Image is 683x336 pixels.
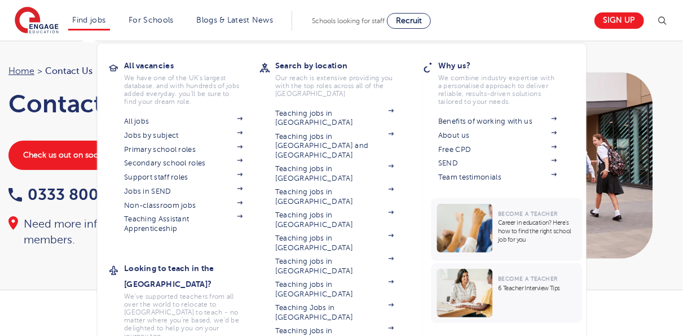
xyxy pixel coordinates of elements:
a: Jobs by subject [124,131,243,140]
a: Teaching jobs in [GEOGRAPHIC_DATA] [275,211,394,229]
a: Teaching jobs in [GEOGRAPHIC_DATA] [275,257,394,276]
a: Search by locationOur reach is extensive providing you with the top roles across all of the [GEOG... [275,58,411,98]
a: Why us?We combine industry expertise with a personalised approach to deliver reliable, results-dr... [438,58,574,106]
a: Non-classroom jobs [124,201,243,210]
a: For Schools [129,16,173,24]
p: Career in education? Here’s how to find the right school job for you [498,219,576,244]
a: Teaching Jobs in [GEOGRAPHIC_DATA] [275,303,394,322]
a: Teaching Assistant Apprenticeship [124,215,243,233]
a: Teaching jobs in [GEOGRAPHIC_DATA] [275,187,394,206]
a: Become a TeacherCareer in education? Here’s how to find the right school job for you [431,198,585,261]
a: Primary school roles [124,145,243,154]
div: Need more information? Speak to one of our friendly team members. [8,216,331,248]
a: Teaching jobs in [GEOGRAPHIC_DATA] [275,280,394,299]
a: Find jobs [73,16,106,24]
p: We combine industry expertise with a personalised approach to deliver reliable, results-driven so... [438,74,557,106]
a: All vacanciesWe have one of the UK's largest database. and with hundreds of jobs added everyday. ... [124,58,259,106]
h3: All vacancies [124,58,259,73]
a: Home [8,66,34,76]
h3: Search by location [275,58,411,73]
h1: Contact us [DATE]! [8,90,331,118]
h3: Why us? [438,58,574,73]
a: Become a Teacher6 Teacher Interview Tips [431,263,585,323]
a: Teaching jobs in [GEOGRAPHIC_DATA] [275,109,394,128]
img: Engage Education [15,7,59,35]
a: Recruit [387,13,431,29]
nav: breadcrumb [8,64,331,78]
p: 6 Teacher Interview Tips [498,284,576,293]
a: Free CPD [438,145,557,154]
span: Schools looking for staff [312,17,385,25]
span: > [37,66,42,76]
a: Blogs & Latest News [197,16,274,24]
h3: Looking to teach in the [GEOGRAPHIC_DATA]? [124,260,259,292]
a: Teaching jobs in [GEOGRAPHIC_DATA] [275,164,394,183]
a: Support staff roles [124,173,243,182]
a: All jobs [124,117,243,126]
span: Become a Teacher [498,276,557,282]
a: Check us out on social media! [8,141,147,170]
a: Sign up [594,12,644,29]
p: We have one of the UK's largest database. and with hundreds of jobs added everyday. you'll be sur... [124,74,243,106]
a: Jobs in SEND [124,187,243,196]
span: Contact Us [45,64,92,78]
a: Team testimonials [438,173,557,182]
span: Become a Teacher [498,211,557,217]
span: Recruit [396,16,422,25]
p: Our reach is extensive providing you with the top roles across all of the [GEOGRAPHIC_DATA] [275,74,394,98]
a: SEND [438,159,557,168]
a: Benefits of working with us [438,117,557,126]
a: Secondary school roles [124,159,243,168]
a: Teaching jobs in [GEOGRAPHIC_DATA] and [GEOGRAPHIC_DATA] [275,132,394,160]
a: Teaching jobs in [GEOGRAPHIC_DATA] [275,234,394,252]
a: 0333 800 7800 [8,186,141,203]
a: About us [438,131,557,140]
